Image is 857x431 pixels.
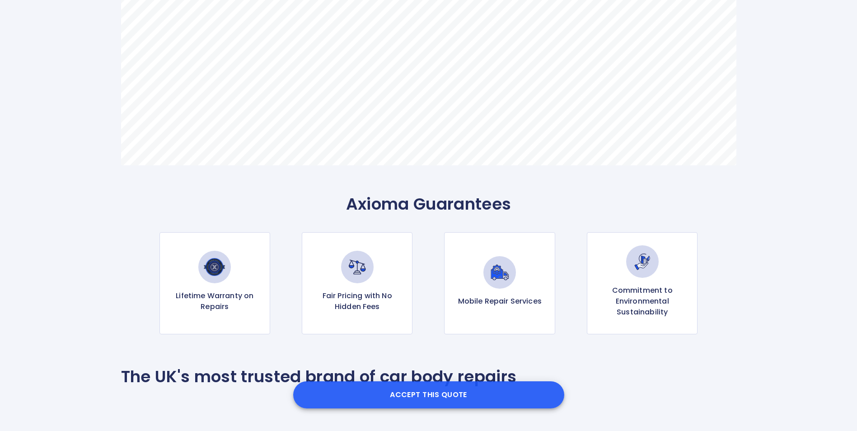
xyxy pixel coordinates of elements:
p: Fair Pricing with No Hidden Fees [309,290,405,312]
p: Commitment to Environmental Sustainability [595,285,690,318]
img: Fair Pricing with No Hidden Fees [341,251,374,283]
p: The UK's most trusted brand of car body repairs [121,367,517,387]
button: Accept this Quote [293,381,564,408]
img: Mobile Repair Services [483,256,516,289]
img: Commitment to Environmental Sustainability [626,245,659,278]
p: Mobile Repair Services [458,296,542,307]
p: Axioma Guarantees [121,194,736,214]
p: Lifetime Warranty on Repairs [167,290,262,312]
img: Lifetime Warranty on Repairs [198,251,231,283]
